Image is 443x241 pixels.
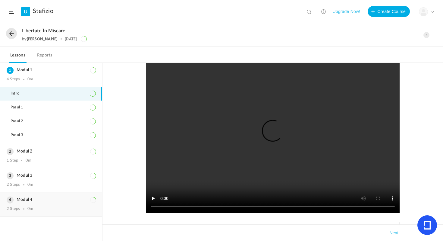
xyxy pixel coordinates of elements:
[22,28,65,34] span: Libertate în mișcare
[368,6,410,17] button: Create Course
[27,182,33,187] div: 0m
[7,197,96,202] h3: Modul 4
[36,51,54,63] a: Reports
[11,133,31,138] span: Pasul 3
[11,91,27,96] span: Intro
[7,149,96,154] h3: Modul 2
[419,8,428,16] img: user-image.png
[7,182,20,187] div: 2 Steps
[27,77,33,82] div: 0m
[7,68,96,73] h3: Modul 1
[33,8,53,15] a: Stefizio
[26,158,31,163] div: 0m
[332,6,360,17] button: Upgrade Now!
[9,51,27,63] a: Lessons
[21,7,30,16] a: U
[7,158,18,163] div: 1 Step
[27,207,33,211] div: 0m
[11,119,31,124] span: Pasul 2
[22,37,58,41] div: by
[27,37,58,41] a: [PERSON_NAME]
[7,77,20,82] div: 4 Steps
[388,229,400,236] button: Next
[11,105,31,110] span: Pasul 1
[65,37,77,41] div: [DATE]
[7,173,96,178] h3: Modul 3
[7,207,20,211] div: 2 Steps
